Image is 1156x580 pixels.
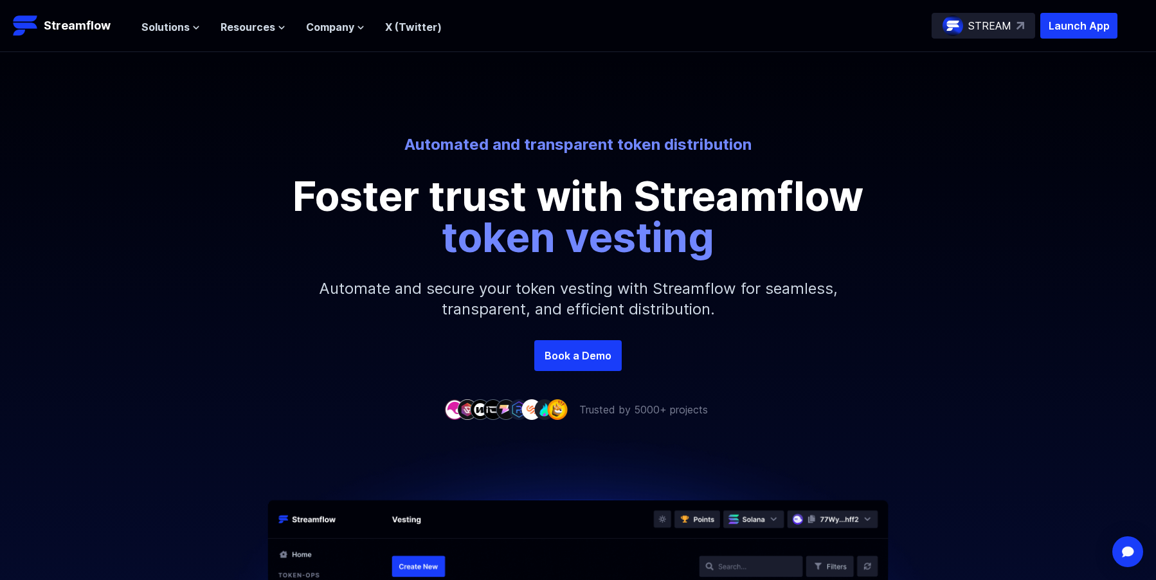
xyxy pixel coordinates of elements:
div: Open Intercom Messenger [1112,536,1143,567]
img: company-6 [509,399,529,419]
img: company-4 [483,399,503,419]
img: top-right-arrow.svg [1016,22,1024,30]
span: Resources [221,19,275,35]
p: Streamflow [44,17,111,35]
button: Company [306,19,365,35]
a: STREAM [932,13,1035,39]
button: Launch App [1040,13,1117,39]
span: token vesting [442,212,714,262]
p: Trusted by 5000+ projects [579,402,708,417]
button: Solutions [141,19,200,35]
img: Streamflow Logo [13,13,39,39]
img: company-2 [457,399,478,419]
span: Company [306,19,354,35]
a: X (Twitter) [385,21,442,33]
p: STREAM [968,18,1011,33]
img: company-1 [444,399,465,419]
img: company-7 [521,399,542,419]
p: Foster trust with Streamflow [289,176,867,258]
a: Streamflow [13,13,129,39]
img: company-9 [547,399,568,419]
p: Automated and transparent token distribution [222,134,934,155]
img: company-8 [534,399,555,419]
a: Book a Demo [534,340,622,371]
span: Solutions [141,19,190,35]
button: Resources [221,19,285,35]
img: company-3 [470,399,491,419]
img: streamflow-logo-circle.png [943,15,963,36]
p: Automate and secure your token vesting with Streamflow for seamless, transparent, and efficient d... [302,258,854,340]
img: company-5 [496,399,516,419]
